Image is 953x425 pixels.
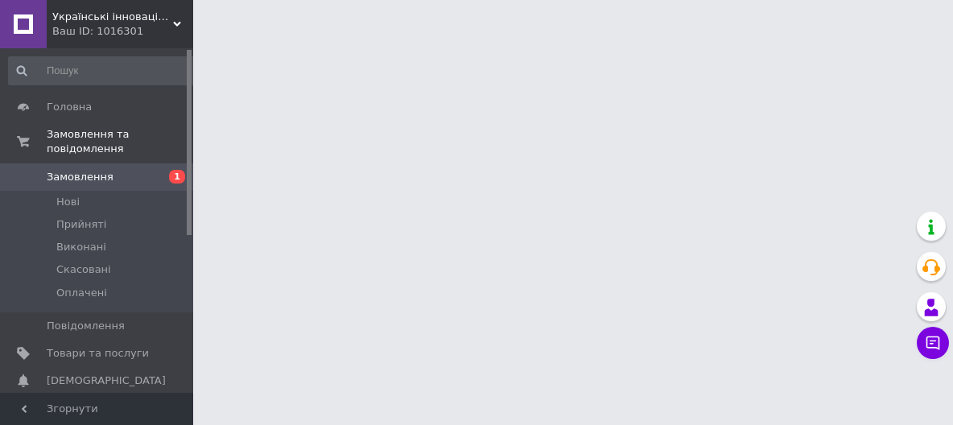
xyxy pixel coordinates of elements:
[47,346,149,361] span: Товари та послуги
[47,127,193,156] span: Замовлення та повідомлення
[47,373,166,388] span: [DEMOGRAPHIC_DATA]
[917,327,949,359] button: Чат з покупцем
[52,24,193,39] div: Ваш ID: 1016301
[47,319,125,333] span: Повідомлення
[56,195,80,209] span: Нові
[47,170,113,184] span: Замовлення
[56,286,107,300] span: Оплачені
[52,10,173,24] span: Українські інноваційні технології
[47,100,92,114] span: Головна
[169,170,185,184] span: 1
[56,240,106,254] span: Виконані
[56,262,111,277] span: Скасовані
[8,56,196,85] input: Пошук
[56,217,106,232] span: Прийняті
